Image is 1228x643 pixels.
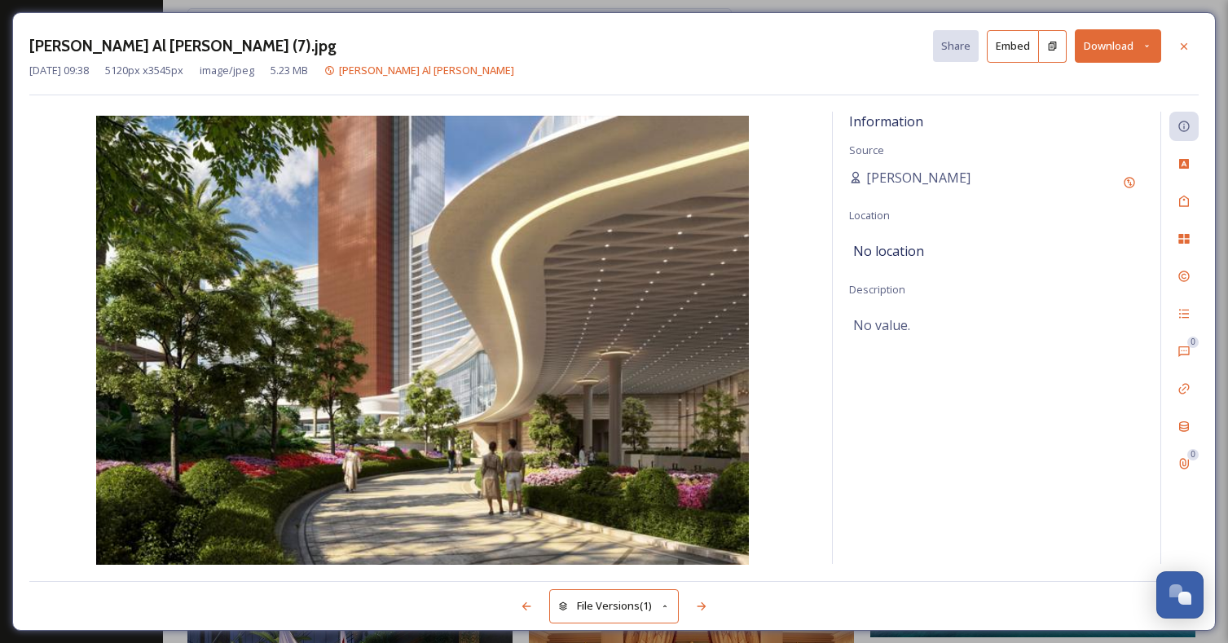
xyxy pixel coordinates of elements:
button: Download [1075,29,1161,63]
span: Information [849,112,923,130]
span: No location [853,241,924,261]
span: 5120 px x 3545 px [105,63,183,78]
button: Embed [987,30,1039,63]
button: Share [933,30,979,62]
h3: [PERSON_NAME] Al [PERSON_NAME] (7).jpg [29,34,337,58]
span: No value. [853,315,910,335]
span: Description [849,282,905,297]
span: Location [849,208,890,222]
button: File Versions(1) [549,589,680,623]
div: 0 [1187,337,1199,348]
span: [DATE] 09:38 [29,63,89,78]
button: Open Chat [1156,571,1204,619]
span: Source [849,143,884,157]
div: 0 [1187,449,1199,460]
span: [PERSON_NAME] Al [PERSON_NAME] [339,63,514,77]
span: [PERSON_NAME] [866,168,971,187]
span: 5.23 MB [271,63,308,78]
img: 3521a1cf-289a-40ca-b881-5d28977d4ef2.jpg [29,116,816,568]
span: image/jpeg [200,63,254,78]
